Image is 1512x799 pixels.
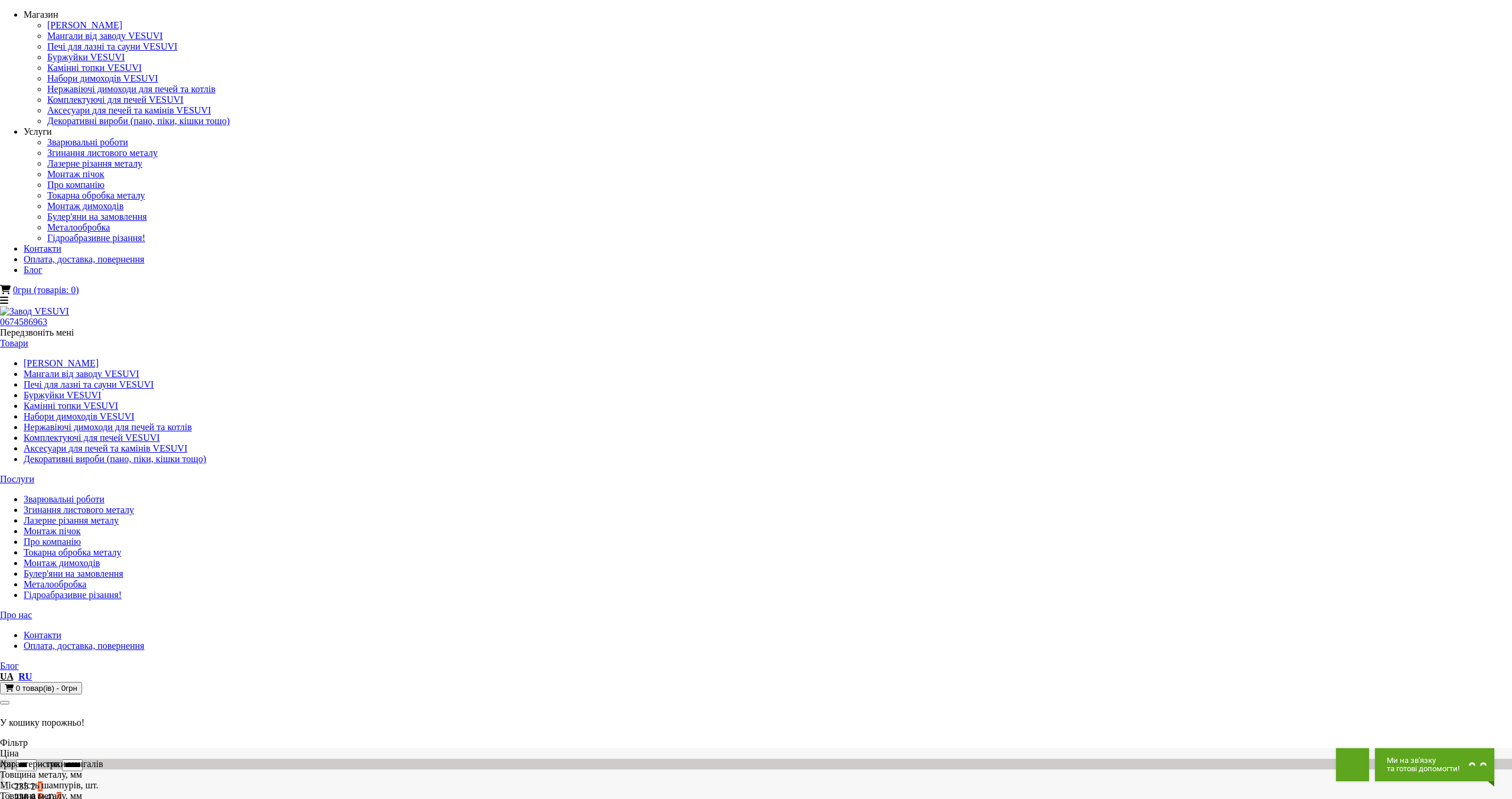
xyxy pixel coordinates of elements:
a: Декоративні вироби (пано, піки, кішки тощо) [47,116,230,126]
a: Оплата, доставка, повернення [24,641,144,651]
a: Аксесуари для печей та камінів VESUVI [47,105,211,115]
span: Ми на зв'язку [1387,756,1459,765]
a: Набори димоходів VESUVI [47,73,158,83]
a: Зварювальні роботи [24,494,105,504]
div: Магазин [24,9,1512,20]
a: Блог [24,265,43,275]
span: та готові допомогти! [1387,765,1459,773]
a: Металообробка [47,222,110,232]
a: Зварювальні роботи [47,137,128,147]
a: Печі для лазні та сауни VESUVI [47,41,177,51]
button: Get Call button [1336,748,1369,781]
a: Монтаж димоходів [47,201,123,211]
button: Chat button [1375,748,1494,781]
a: Монтаж димоходів [24,558,100,568]
a: Нержавіючі димоходи для печей та котлів [47,84,216,94]
a: Токарна обробка металу [47,190,145,200]
a: Про компанію [47,180,105,190]
a: Комплектуючі для печей VESUVI [47,95,184,105]
a: Мангали від заводу VESUVI [47,31,163,41]
a: Набори димоходів VESUVI [24,411,135,421]
a: Буржуйки VESUVI [24,390,101,400]
a: Гідроабразивне різання! [47,233,145,243]
a: Буржуйки VESUVI [47,52,125,62]
a: Лазерне різання металу [24,515,119,525]
a: Нержавіючі димоходи для печей та котлів [24,422,192,432]
a: Комплектуючі для печей VESUVI [24,433,160,443]
a: Згинання листового металу [24,505,134,515]
a: RU [18,671,32,681]
a: Контакти [24,243,61,254]
a: Булер'яни на замовлення [47,212,147,222]
a: Булер'яни на замовлення [24,569,123,579]
a: Монтаж пічок [47,169,105,179]
a: Печі для лазні та сауни VESUVI [24,379,154,389]
a: Мангали від заводу VESUVI [24,369,139,379]
a: [PERSON_NAME] [47,20,122,30]
a: Про компанію [24,537,81,547]
a: Камінні топки VESUVI [47,63,142,73]
a: Декоративні вироби (пано, піки, кішки тощо) [24,454,206,464]
span: 0 товар(ів) - 0грн [16,684,77,693]
a: Токарна обробка металу [24,547,121,557]
a: Лазерне різання металу [47,158,142,168]
a: [PERSON_NAME] [24,358,99,368]
a: Аксесуари для печей та камінів VESUVI [24,443,187,453]
a: 0грн (товарів: 0) [13,285,79,295]
a: Камінні топки VESUVI [24,401,118,411]
a: Контакти [24,630,61,640]
a: Металообробка [24,579,86,589]
a: Монтаж пічок [24,526,81,536]
a: Згинання листового металу [47,148,158,158]
div: Услуги [24,126,1512,137]
a: Гідроабразивне різання! [24,590,122,600]
a: Оплата, доставка, повернення [24,254,144,264]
